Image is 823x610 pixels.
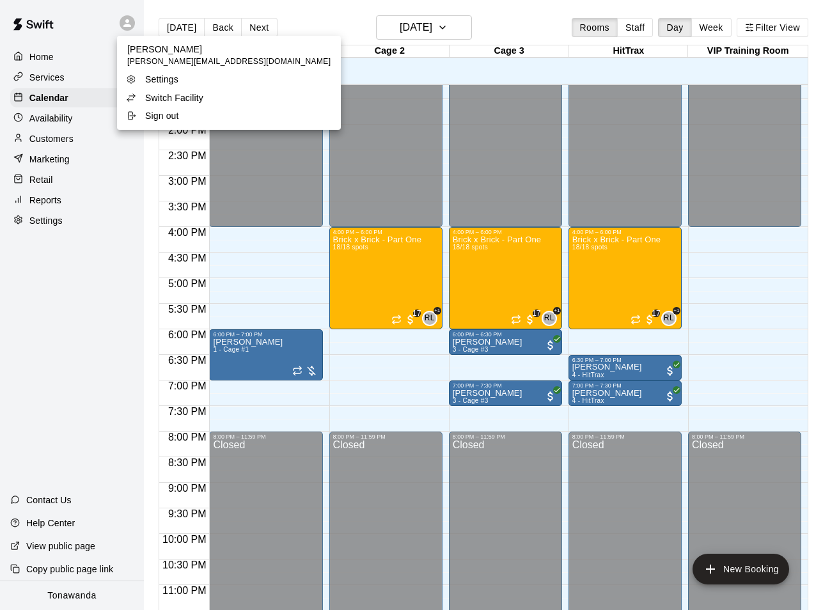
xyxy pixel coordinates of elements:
[127,56,331,68] span: [PERSON_NAME][EMAIL_ADDRESS][DOMAIN_NAME]
[145,73,178,86] p: Settings
[145,109,179,122] p: Sign out
[145,91,203,104] p: Switch Facility
[117,70,341,88] a: Settings
[127,43,331,56] p: [PERSON_NAME]
[117,89,341,107] a: Switch Facility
